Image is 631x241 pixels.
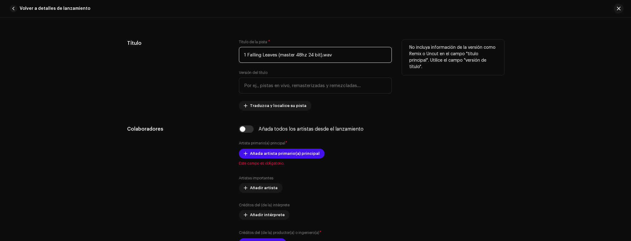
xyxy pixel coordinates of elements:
[250,100,306,112] span: Traduzca y localice su pista
[239,47,392,63] input: Ingrese el nombre de la pista
[239,141,285,145] small: Artista primario(a) principal
[239,101,311,111] button: Traduzca y localice su pista
[127,40,229,47] h5: Título
[259,127,364,132] div: Añada todos los artistas desde el lanzamiento
[239,203,290,208] label: Créditos del (de la) intérprete
[239,78,392,94] input: Por ej., pistas en vivo, remasterizadas y remezcladas...
[250,209,285,221] span: Añadir intérprete
[250,147,320,160] span: Añada artista primario(a) principal
[127,125,229,133] h5: Colaboradores
[239,210,290,220] button: Añadir intérprete
[239,231,319,235] small: Créditos del (de la) productor(a) o ingeniero(a)
[239,183,282,193] button: Añadir artista
[250,182,278,194] span: Añadir artista
[239,70,267,75] label: Versión del título
[409,44,497,70] p: No incluya información de la versión como Remix o Uncut en el campo "título principal". Utilice e...
[239,149,325,159] button: Añada artista primario(a) principal
[239,40,270,44] label: Título de la pista
[239,161,392,166] span: Este campo es obligatorio.
[239,176,273,181] label: Artistas importantes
